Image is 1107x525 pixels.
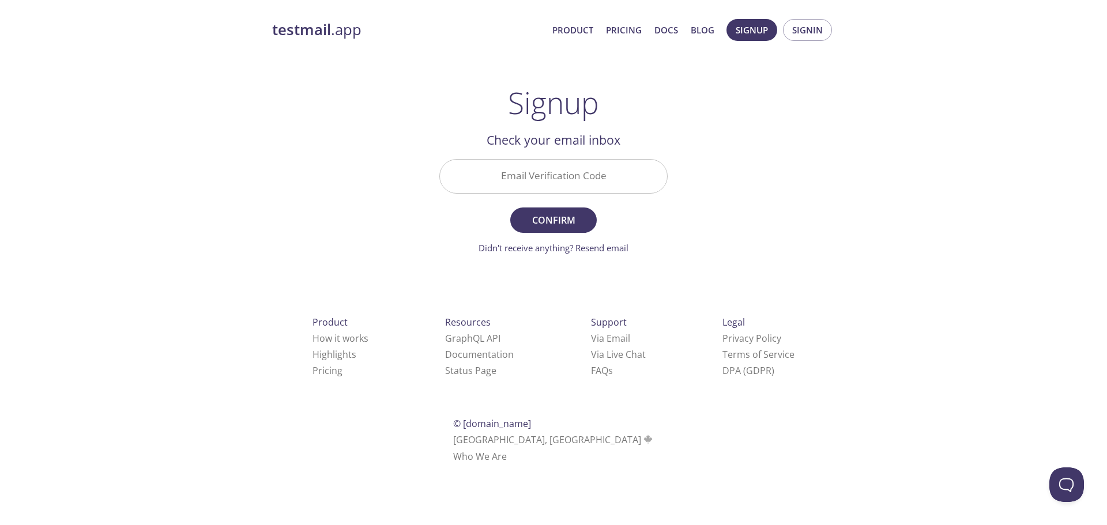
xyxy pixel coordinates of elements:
a: Pricing [312,364,342,377]
a: Pricing [606,22,642,37]
span: Product [312,316,348,328]
a: Didn't receive anything? Resend email [479,242,628,254]
span: Signup [736,22,768,37]
span: Confirm [523,212,584,228]
h1: Signup [508,85,599,120]
a: Highlights [312,348,356,361]
a: Via Email [591,332,630,345]
button: Signup [726,19,777,41]
iframe: Help Scout Beacon - Open [1049,467,1084,502]
strong: testmail [272,20,331,40]
a: Terms of Service [722,348,795,361]
a: Blog [691,22,714,37]
span: s [608,364,613,377]
a: FAQ [591,364,613,377]
span: Support [591,316,627,328]
a: DPA (GDPR) [722,364,774,377]
a: GraphQL API [445,332,500,345]
a: testmail.app [272,20,543,40]
span: Legal [722,316,745,328]
h2: Check your email inbox [439,130,668,150]
span: Signin [792,22,823,37]
a: Documentation [445,348,514,361]
a: Via Live Chat [591,348,646,361]
a: Docs [654,22,678,37]
a: Status Page [445,364,496,377]
button: Signin [783,19,832,41]
span: Resources [445,316,491,328]
span: [GEOGRAPHIC_DATA], [GEOGRAPHIC_DATA] [453,433,654,446]
a: Product [552,22,593,37]
a: Privacy Policy [722,332,781,345]
button: Confirm [510,207,597,233]
a: How it works [312,332,368,345]
a: Who We Are [453,450,507,463]
span: © [DOMAIN_NAME] [453,417,531,430]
